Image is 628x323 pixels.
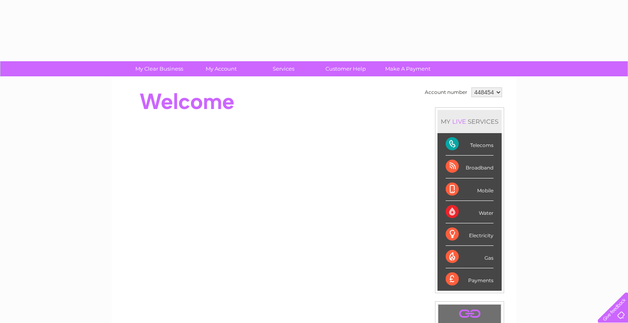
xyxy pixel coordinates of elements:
[446,133,493,156] div: Telecoms
[446,156,493,178] div: Broadband
[446,201,493,223] div: Water
[374,61,442,76] a: Make A Payment
[250,61,317,76] a: Services
[126,61,193,76] a: My Clear Business
[188,61,255,76] a: My Account
[312,61,379,76] a: Customer Help
[446,178,493,201] div: Mobile
[440,307,499,321] a: .
[446,223,493,246] div: Electricity
[446,268,493,290] div: Payments
[437,110,502,133] div: MY SERVICES
[446,246,493,268] div: Gas
[423,85,469,99] td: Account number
[451,118,468,125] div: LIVE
